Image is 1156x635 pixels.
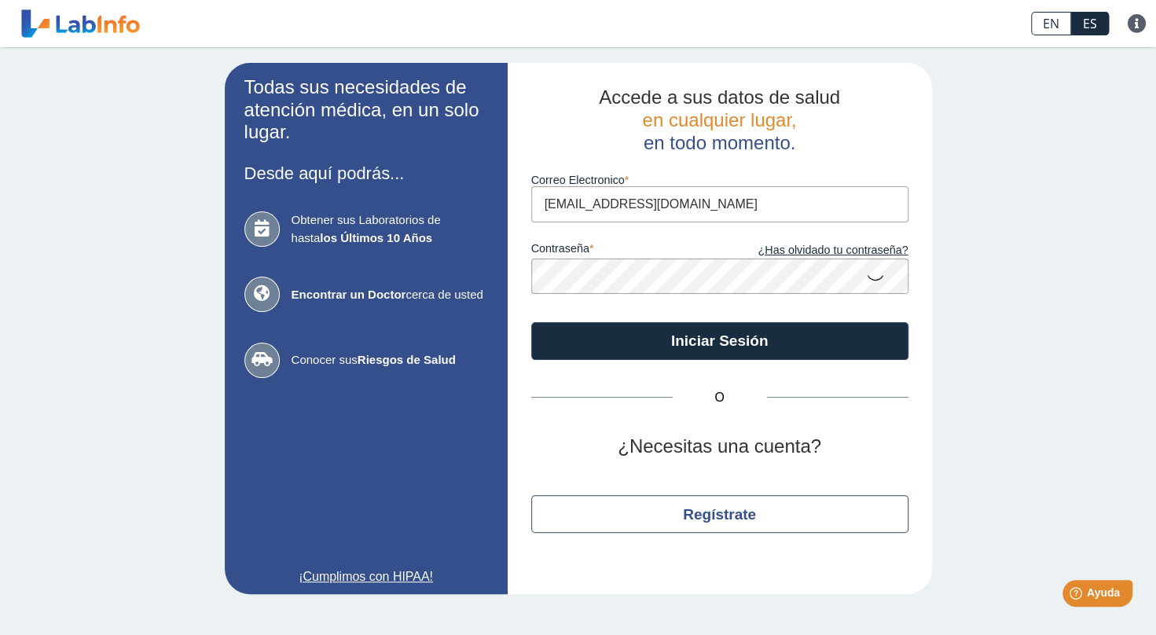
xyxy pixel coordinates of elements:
h3: Desde aquí podrás... [244,163,488,183]
label: contraseña [531,242,720,259]
span: Obtener sus Laboratorios de hasta [292,211,488,247]
h2: ¿Necesitas una cuenta? [531,435,908,458]
b: Riesgos de Salud [358,353,456,366]
a: EN [1031,12,1071,35]
label: Correo Electronico [531,174,908,186]
span: Accede a sus datos de salud [599,86,840,108]
a: ¿Has olvidado tu contraseña? [720,242,908,259]
h2: Todas sus necesidades de atención médica, en un solo lugar. [244,76,488,144]
span: Conocer sus [292,351,488,369]
span: O [673,388,767,407]
span: en todo momento. [644,132,795,153]
span: cerca de usted [292,286,488,304]
button: Regístrate [531,495,908,533]
button: Iniciar Sesión [531,322,908,360]
iframe: Help widget launcher [1016,574,1139,618]
b: Encontrar un Doctor [292,288,406,301]
span: en cualquier lugar, [642,109,796,130]
a: ES [1071,12,1109,35]
a: ¡Cumplimos con HIPAA! [244,567,488,586]
b: los Últimos 10 Años [320,231,432,244]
